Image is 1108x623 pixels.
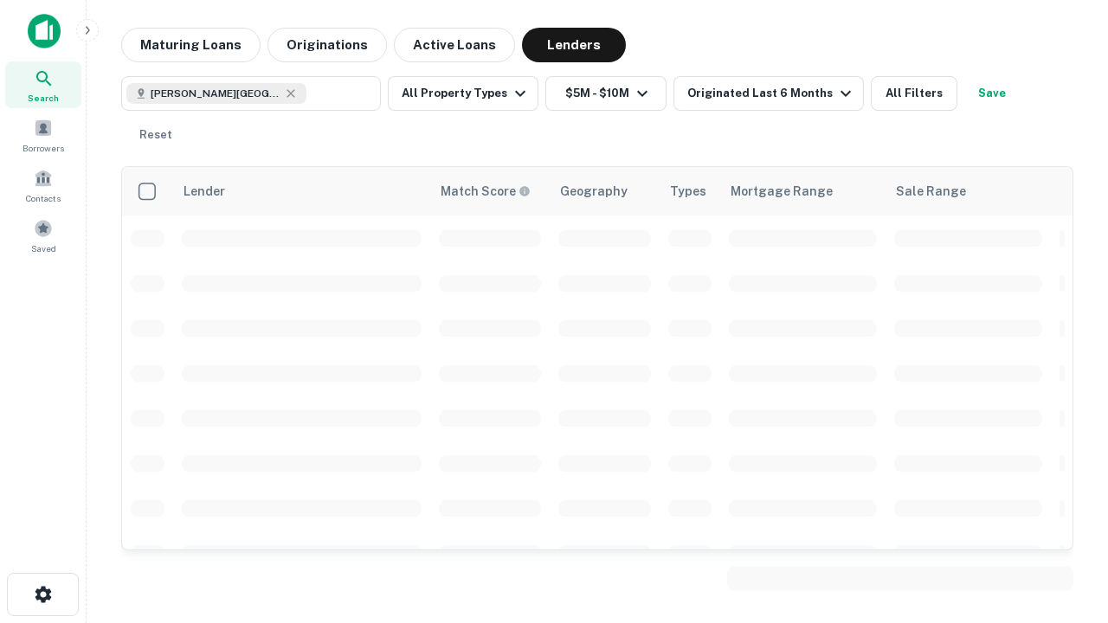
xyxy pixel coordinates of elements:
[560,181,628,202] div: Geography
[731,181,833,202] div: Mortgage Range
[28,14,61,48] img: capitalize-icon.png
[388,76,538,111] button: All Property Types
[522,28,626,62] button: Lenders
[184,181,225,202] div: Lender
[173,167,430,215] th: Lender
[660,167,720,215] th: Types
[670,181,706,202] div: Types
[720,167,886,215] th: Mortgage Range
[128,118,184,152] button: Reset
[545,76,667,111] button: $5M - $10M
[550,167,660,215] th: Geography
[394,28,515,62] button: Active Loans
[151,86,280,101] span: [PERSON_NAME][GEOGRAPHIC_DATA], [GEOGRAPHIC_DATA]
[28,91,59,105] span: Search
[896,181,966,202] div: Sale Range
[964,76,1020,111] button: Save your search to get updates of matches that match your search criteria.
[441,182,527,201] h6: Match Score
[5,212,81,259] a: Saved
[5,112,81,158] a: Borrowers
[430,167,550,215] th: Capitalize uses an advanced AI algorithm to match your search with the best lender. The match sco...
[5,162,81,209] a: Contacts
[23,141,64,155] span: Borrowers
[441,182,531,201] div: Capitalize uses an advanced AI algorithm to match your search with the best lender. The match sco...
[26,191,61,205] span: Contacts
[1021,429,1108,512] iframe: Chat Widget
[886,167,1051,215] th: Sale Range
[31,241,56,255] span: Saved
[673,76,864,111] button: Originated Last 6 Months
[5,61,81,108] a: Search
[871,76,957,111] button: All Filters
[267,28,387,62] button: Originations
[121,28,261,62] button: Maturing Loans
[687,83,856,104] div: Originated Last 6 Months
